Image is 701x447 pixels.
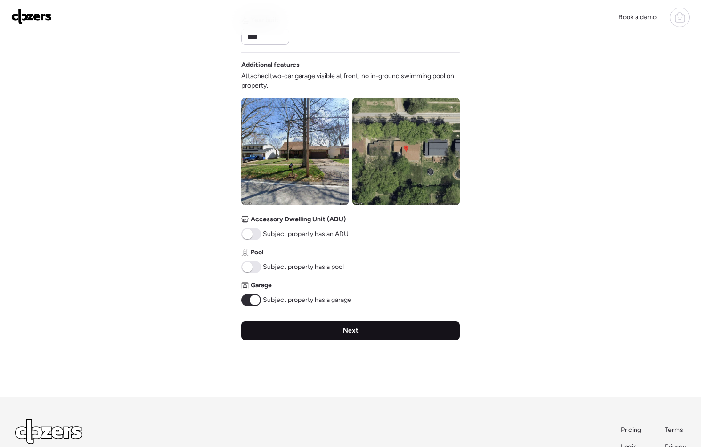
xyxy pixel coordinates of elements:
span: Subject property has an ADU [263,229,349,239]
span: Attached two-car garage visible at front; no in-ground swimming pool on property. [241,72,460,90]
span: Next [343,326,359,335]
a: Terms [665,425,686,435]
a: Pricing [621,425,642,435]
span: Subject property has a pool [263,262,344,272]
span: Subject property has a garage [263,295,351,305]
span: Pricing [621,426,641,434]
img: Logo [11,9,52,24]
span: Pool [251,248,263,257]
span: Garage [251,281,272,290]
span: Accessory Dwelling Unit (ADU) [251,215,346,224]
span: Additional features [241,60,300,70]
span: Terms [665,426,683,434]
img: Logo Light [15,419,82,444]
span: Book a demo [619,13,657,21]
